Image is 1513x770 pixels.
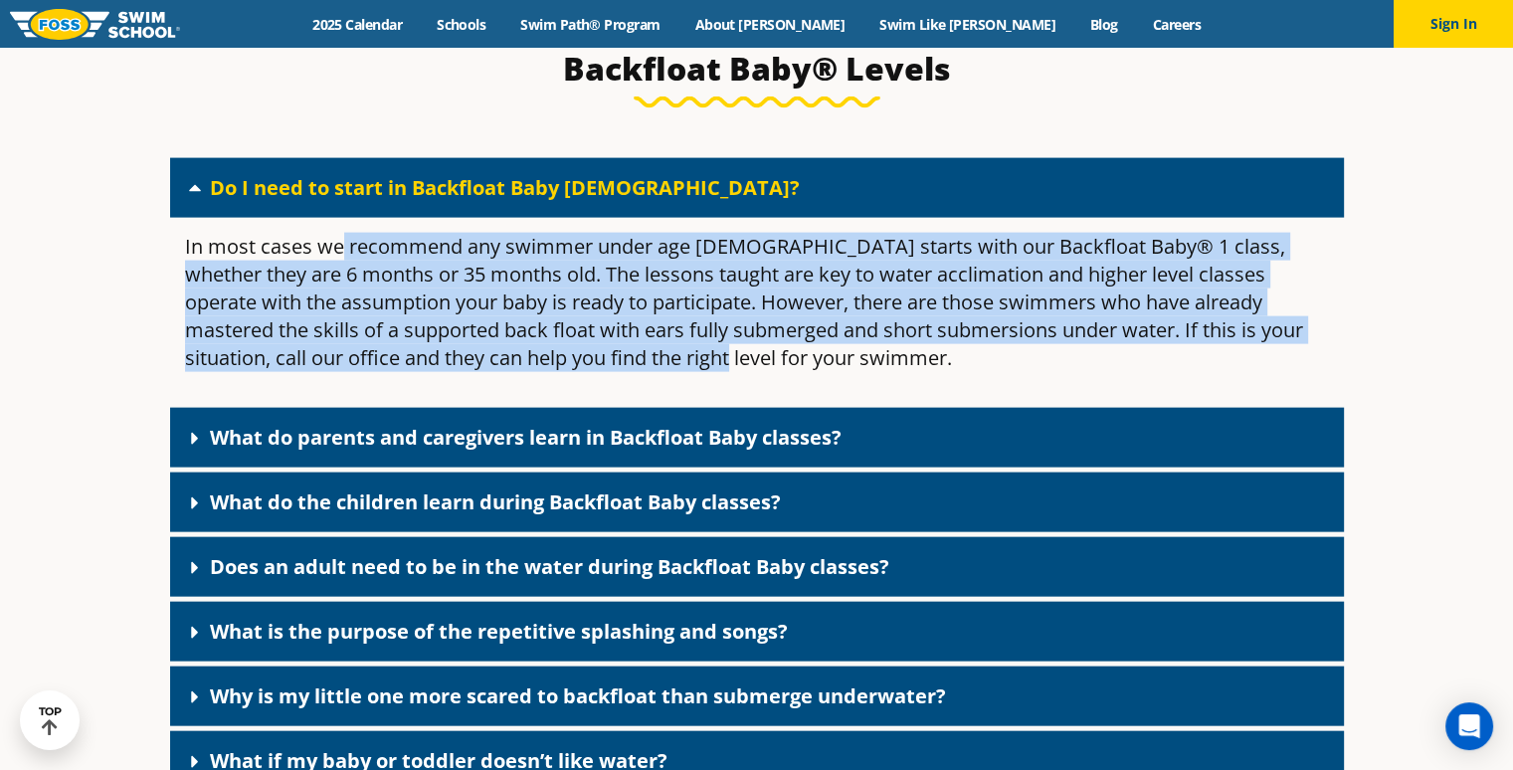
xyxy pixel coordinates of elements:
[170,158,1344,218] div: Do I need to start in Backfloat Baby [DEMOGRAPHIC_DATA]?
[170,537,1344,597] div: Does an adult need to be in the water during Backfloat Baby classes?
[170,602,1344,662] div: What is the purpose of the repetitive splashing and songs?
[295,15,420,34] a: 2025 Calendar
[170,473,1344,532] div: What do the children learn during Backfloat Baby classes?
[210,174,800,201] a: Do I need to start in Backfloat Baby [DEMOGRAPHIC_DATA]?
[862,15,1073,34] a: Swim Like [PERSON_NAME]
[210,488,781,515] a: What do the children learn during Backfloat Baby classes?
[210,682,946,709] a: Why is my little one more scared to backfloat than submerge underwater?
[210,424,842,451] a: What do parents and caregivers learn in Backfloat Baby classes?
[1135,15,1218,34] a: Careers
[170,667,1344,726] div: Why is my little one more scared to backfloat than submerge underwater?
[677,15,862,34] a: About [PERSON_NAME]
[170,408,1344,468] div: What do parents and caregivers learn in Backfloat Baby classes?
[10,9,180,40] img: FOSS Swim School Logo
[185,233,1329,372] p: In most cases we recommend any swimmer under age [DEMOGRAPHIC_DATA] starts with our Backfloat Bab...
[210,553,889,580] a: Does an adult need to be in the water during Backfloat Baby classes?
[1072,15,1135,34] a: Blog
[210,618,788,645] a: What is the purpose of the repetitive splashing and songs?
[39,705,62,736] div: TOP
[420,15,503,34] a: Schools
[1445,702,1493,750] div: Open Intercom Messenger
[503,15,677,34] a: Swim Path® Program
[170,218,1344,403] div: Do I need to start in Backfloat Baby [DEMOGRAPHIC_DATA]?
[287,49,1227,89] h3: Backfloat Baby® Levels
